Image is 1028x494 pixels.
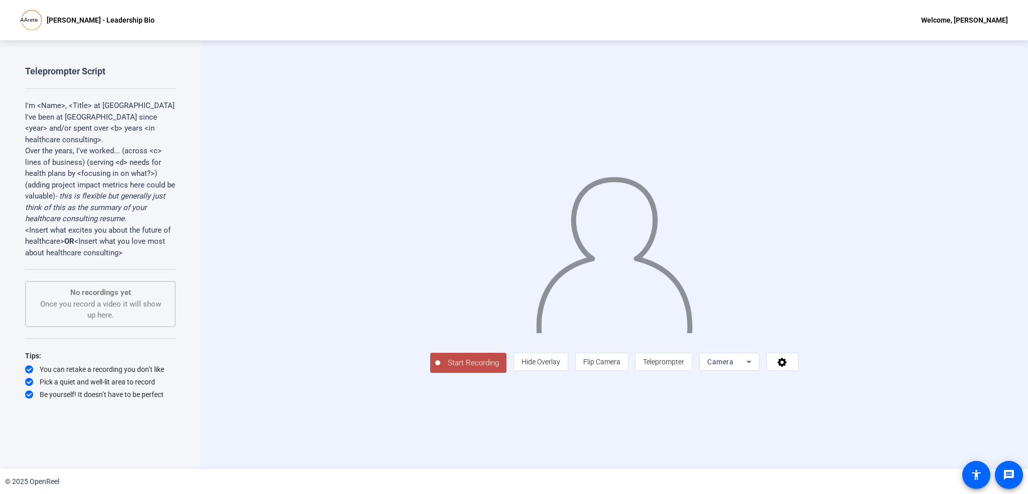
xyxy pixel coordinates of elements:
[970,469,982,481] mat-icon: accessibility
[430,353,506,373] button: Start Recording
[25,389,176,400] div: Be yourself! It doesn’t have to be perfect
[64,237,74,246] strong: OR
[25,225,176,259] p: <Insert what excites you about the future of healthcare> <Insert what you love most about healthc...
[513,353,568,371] button: Hide Overlay
[5,476,59,487] div: © 2025 OpenReel
[25,377,176,387] div: Pick a quiet and well-lit area to record
[20,10,42,30] img: OpenReel logo
[522,358,560,366] span: Hide Overlay
[25,65,105,77] div: Teleprompter Script
[36,287,165,321] div: Once you record a video it will show up here.
[25,100,176,112] p: I'm <Name>, <Title> at [GEOGRAPHIC_DATA]
[1003,469,1015,481] mat-icon: message
[583,358,620,366] span: Flip Camera
[25,145,176,225] p: Over the years, I've worked... (across <c> lines of business) (serving <d> needs for health plans...
[47,14,155,26] p: [PERSON_NAME] - Leadership Bio
[535,167,694,333] img: overlay
[921,14,1008,26] div: Welcome, [PERSON_NAME]
[36,287,165,299] p: No recordings yet
[25,112,176,146] p: I've been at [GEOGRAPHIC_DATA] since <year> and/or spent over <b> years <in healthcare consulting>.
[643,358,684,366] span: Teleprompter
[25,350,176,362] div: Tips:
[440,357,506,369] span: Start Recording
[707,358,733,366] span: Camera
[635,353,692,371] button: Teleprompter
[25,191,165,223] em: - this is flexible but generally just think of this as the summary of your healthcare consulting ...
[575,353,628,371] button: Flip Camera
[25,364,176,374] div: You can retake a recording you don’t like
